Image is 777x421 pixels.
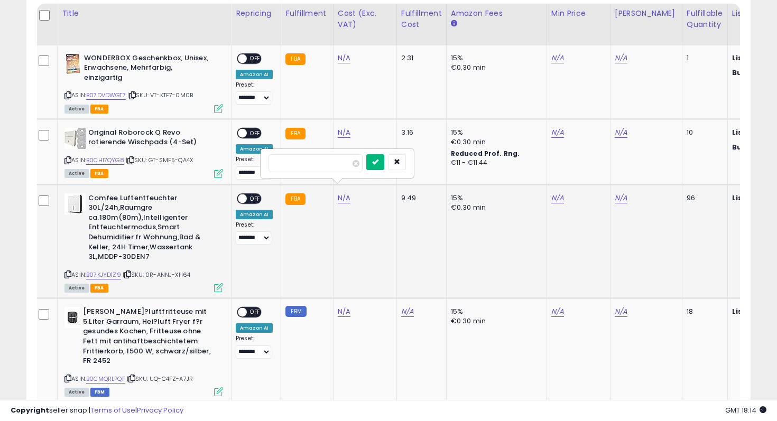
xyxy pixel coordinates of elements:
span: FBA [90,105,108,114]
a: N/A [551,53,564,63]
div: Amazon AI [236,323,273,333]
div: Fulfillable Quantity [687,8,723,30]
div: 15% [451,307,539,316]
span: | SKU: 0R-ANNJ-XH64 [123,270,190,279]
div: Fulfillment [285,8,328,19]
img: 5139btIlrQL._SL40_.jpg [64,128,86,149]
span: 2025-10-11 18:14 GMT [725,405,766,415]
div: Title [62,8,227,19]
span: All listings currently available for purchase on Amazon [64,284,89,293]
div: Amazon AI [236,144,273,154]
div: Amazon AI [236,210,273,219]
b: Reduced Prof. Rng. [451,149,520,158]
div: Min Price [551,8,606,19]
a: N/A [551,193,564,203]
div: ASIN: [64,193,223,292]
span: | SKU: GT-SMF5-QA4X [126,156,193,164]
small: FBA [285,193,305,205]
span: FBA [90,284,108,293]
a: Terms of Use [90,405,135,415]
small: FBA [285,53,305,65]
div: €0.30 min [451,63,539,72]
div: 15% [451,128,539,137]
span: FBA [90,169,108,178]
div: €0.30 min [451,203,539,212]
a: N/A [615,193,627,203]
span: OFF [247,128,264,137]
b: [PERSON_NAME]?luftfritteuse mit 5 Liter Garraum, Hei?luft Fryer f?r gesundes Kochen, Fritteuse oh... [83,307,211,368]
div: Preset: [236,335,273,359]
b: Original Roborock Q Revo rotierende Wischpads (4-Set) [88,128,217,150]
div: Fulfillment Cost [401,8,442,30]
div: €11 - €11.44 [451,158,539,167]
div: Repricing [236,8,276,19]
span: All listings currently available for purchase on Amazon [64,169,89,178]
div: Preset: [236,81,273,105]
div: 2.31 [401,53,438,63]
a: B07KJYD1Z9 [86,270,121,279]
a: N/A [551,127,564,138]
div: Amazon Fees [451,8,542,19]
a: N/A [338,306,350,317]
small: Amazon Fees. [451,19,457,29]
span: All listings currently available for purchase on Amazon [64,388,89,397]
img: 41PXSYcfu-L._SL40_.jpg [64,53,81,74]
a: N/A [338,193,350,203]
span: All listings currently available for purchase on Amazon [64,105,89,114]
strong: Copyright [11,405,49,415]
span: | SKU: UQ-C4FZ-A7JR [127,375,193,383]
span: OFF [247,194,264,203]
div: €0.30 min [451,316,539,326]
div: Cost (Exc. VAT) [338,8,392,30]
div: Preset: [236,156,273,180]
a: N/A [338,127,350,138]
img: 31JQgtSPGoL._SL40_.jpg [64,307,80,328]
small: FBM [285,306,306,317]
div: [PERSON_NAME] [615,8,678,19]
a: N/A [615,53,627,63]
span: FBM [90,388,109,397]
div: Preset: [236,221,273,245]
div: €0.30 min [451,137,539,147]
div: 96 [687,193,719,203]
div: 1 [687,53,719,63]
a: Privacy Policy [137,405,183,415]
a: N/A [551,306,564,317]
a: N/A [615,306,627,317]
div: 9.49 [401,193,438,203]
b: Comfee Luftentfeuchter 30L/24h,Raumgre ca.180m(80m),Intelligenter Entfeuchtermodus,Smart Dehumidi... [88,193,217,265]
div: 18 [687,307,719,316]
span: | SKU: VT-KTF7-0M0B [127,91,193,99]
span: OFF [247,308,264,317]
a: B0CH17QYG8 [86,156,124,165]
small: FBA [285,128,305,139]
span: OFF [247,54,264,63]
a: N/A [615,127,627,138]
a: N/A [401,306,414,317]
div: ASIN: [64,53,223,112]
div: 15% [451,193,539,203]
img: 31arjtNGxLL._SL40_.jpg [64,193,86,214]
div: Amazon AI [236,70,273,79]
a: B07DVDWGT7 [86,91,126,100]
div: 15% [451,53,539,63]
div: seller snap | | [11,406,183,416]
div: 10 [687,128,719,137]
a: N/A [338,53,350,63]
b: WONDERBOX Geschenkbox, Unisex, Erwachsene, Mehrfarbig, einzigartig [84,53,212,86]
div: ASIN: [64,128,223,177]
a: B0CMQRLPQF [86,375,125,383]
div: 3.16 [401,128,438,137]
